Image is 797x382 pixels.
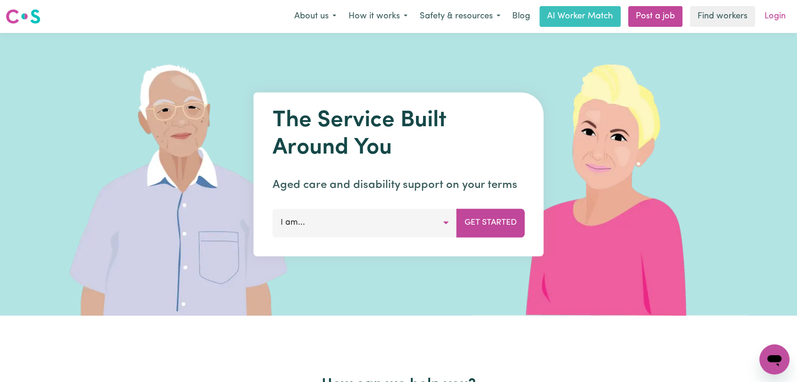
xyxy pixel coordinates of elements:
[628,6,682,27] a: Post a job
[342,7,414,26] button: How it works
[6,8,41,25] img: Careseekers logo
[6,6,41,27] a: Careseekers logo
[759,6,791,27] a: Login
[414,7,506,26] button: Safety & resources
[288,7,342,26] button: About us
[273,177,525,194] p: Aged care and disability support on your terms
[506,6,536,27] a: Blog
[457,209,525,237] button: Get Started
[273,209,457,237] button: I am...
[759,344,789,374] iframe: Button to launch messaging window
[690,6,755,27] a: Find workers
[540,6,621,27] a: AI Worker Match
[273,107,525,162] h1: The Service Built Around You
